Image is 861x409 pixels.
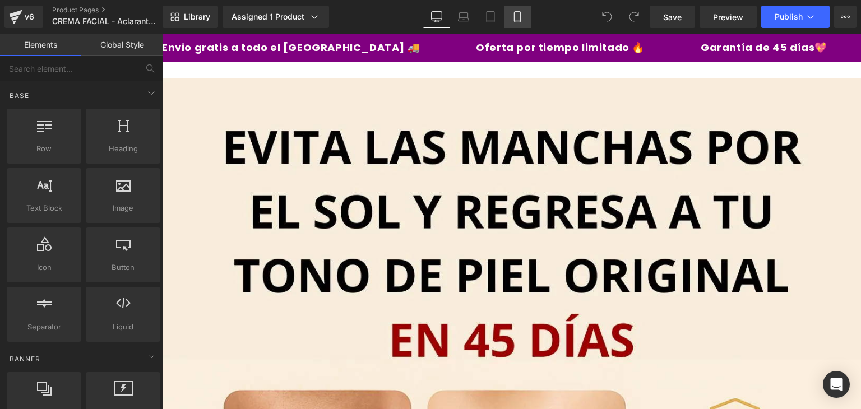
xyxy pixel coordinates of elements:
a: Mobile [504,6,531,28]
span: Text Block [10,202,78,214]
span: Preview [713,11,743,23]
span: Button [89,262,157,273]
span: Base [8,90,30,101]
button: Publish [761,6,830,28]
span: Library [184,12,210,22]
span: Liquid [89,321,157,333]
div: v6 [22,10,36,24]
a: Preview [700,6,757,28]
span: Save [663,11,682,23]
span: Image [89,202,157,214]
a: Product Pages [52,6,181,15]
span: Row [10,143,78,155]
a: Laptop [450,6,477,28]
span: CREMA FACIAL - Aclarante de arroz [PERSON_NAME] [52,17,160,26]
span: Banner [8,354,41,364]
div: Assigned 1 Product [232,11,320,22]
button: Undo [596,6,618,28]
button: More [834,6,857,28]
a: v6 [4,6,43,28]
div: Open Intercom Messenger [823,371,850,398]
p: Oferta por tiempo limitado 🔥 [248,9,417,19]
a: New Library [163,6,218,28]
button: Redo [623,6,645,28]
span: Separator [10,321,78,333]
p: Garantía de 45 días💖 [473,9,600,19]
a: Global Style [81,34,163,56]
span: Heading [89,143,157,155]
a: Desktop [423,6,450,28]
a: Tablet [477,6,504,28]
span: Icon [10,262,78,273]
span: Publish [775,12,803,21]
